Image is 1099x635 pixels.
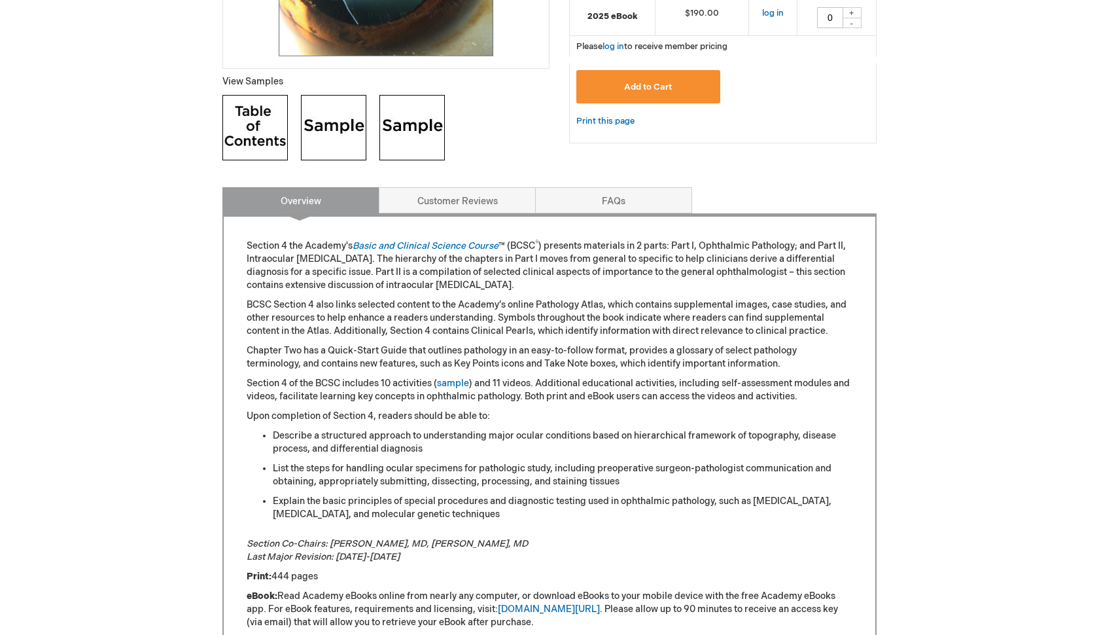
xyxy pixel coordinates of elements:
button: Add to Cart [576,70,720,103]
a: Customer Reviews [379,187,536,213]
a: FAQs [535,187,692,213]
strong: eBook: [247,590,277,602]
li: Explain the basic principles of special procedures and diagnostic testing used in ophthalmic path... [273,495,852,521]
a: Print this page [576,113,635,130]
li: List the steps for handling ocular specimens for pathologic study, including preoperative surgeon... [273,462,852,488]
div: + [842,7,862,18]
p: Upon completion of Section 4, readers should be able to: [247,410,852,423]
a: log in [602,41,624,52]
a: Basic and Clinical Science Course [353,240,498,251]
sup: ® [535,240,538,247]
em: Section Co-Chairs: [PERSON_NAME], MD, [PERSON_NAME], MD [247,538,528,549]
input: Qty [817,7,843,28]
strong: Print: [247,571,271,582]
img: Click to view [301,95,366,160]
a: [DOMAIN_NAME][URL] [498,604,600,615]
p: BCSC Section 4 also links selected content to the Academy’s online Pathology Atlas, which contain... [247,299,852,338]
p: 444 pages [247,570,852,583]
p: Section 4 the Academy's ™ (BCSC ) presents materials in 2 parts: Part I, Ophthalmic Pathology; an... [247,240,852,292]
strong: 2025 eBook [576,10,648,23]
img: Click to view [222,95,288,160]
li: Describe a structured approach to understanding major ocular conditions based on hierarchical fra... [273,429,852,456]
a: Overview [222,187,379,213]
em: Last Major Revision: [DATE]-[DATE] [247,551,400,562]
a: log in [762,8,784,18]
p: View Samples [222,75,549,88]
img: Click to view [379,95,445,160]
span: Please to receive member pricing [576,41,727,52]
div: - [842,18,862,28]
p: Section 4 of the BCSC includes 10 activities ( ) and 11 videos. Additional educational activities... [247,377,852,403]
p: Read Academy eBooks online from nearly any computer, or download eBooks to your mobile device wit... [247,590,852,629]
span: Add to Cart [624,82,672,92]
a: sample [437,378,469,389]
p: Chapter Two has a Quick-Start Guide that outlines pathology in an easy-to-follow format, provides... [247,344,852,371]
